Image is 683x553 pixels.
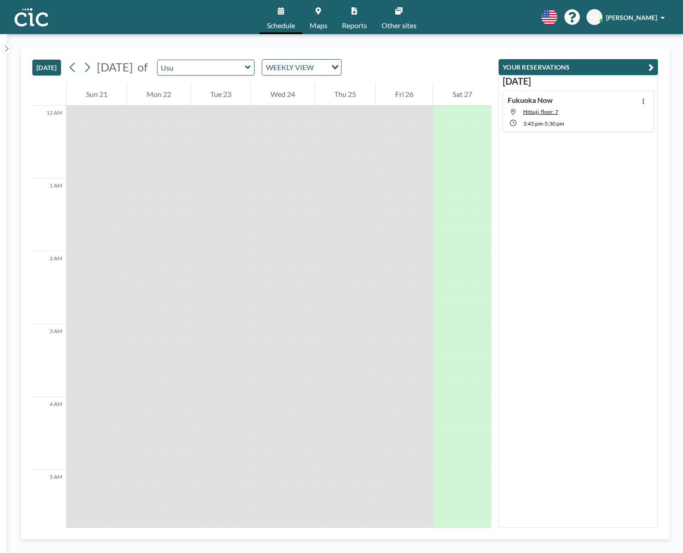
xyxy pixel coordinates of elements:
span: Reports [342,22,367,29]
input: Usu [158,60,245,75]
span: 5:30 PM [545,120,564,127]
span: NS [590,13,599,21]
button: YOUR RESERVATIONS [499,59,658,75]
div: Thu 25 [315,83,375,106]
span: [DATE] [97,60,133,74]
span: Maps [310,22,327,29]
div: Mon 22 [127,83,190,106]
span: Schedule [267,22,295,29]
div: Sat 27 [433,83,491,106]
div: Sun 21 [66,83,127,106]
div: Wed 24 [251,83,314,106]
span: of [138,60,148,74]
div: 4 AM [32,397,66,470]
input: Search for option [316,61,326,73]
h3: [DATE] [503,76,654,87]
span: - [543,120,545,127]
span: [PERSON_NAME] [606,14,657,21]
h4: Fukuoka Now [508,96,553,105]
div: 12 AM [32,106,66,178]
img: organization-logo [15,8,48,26]
span: WEEKLY VIEW [264,61,316,73]
div: Search for option [262,60,341,75]
span: 3:45 PM [523,120,543,127]
span: Hitsuji, floor: 7 [523,108,558,115]
span: Other sites [382,22,417,29]
button: [DATE] [32,60,61,76]
div: 2 AM [32,251,66,324]
div: 1 AM [32,178,66,251]
div: Fri 26 [376,83,433,106]
div: 3 AM [32,324,66,397]
div: Tue 23 [191,83,250,106]
div: 5 AM [32,470,66,543]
